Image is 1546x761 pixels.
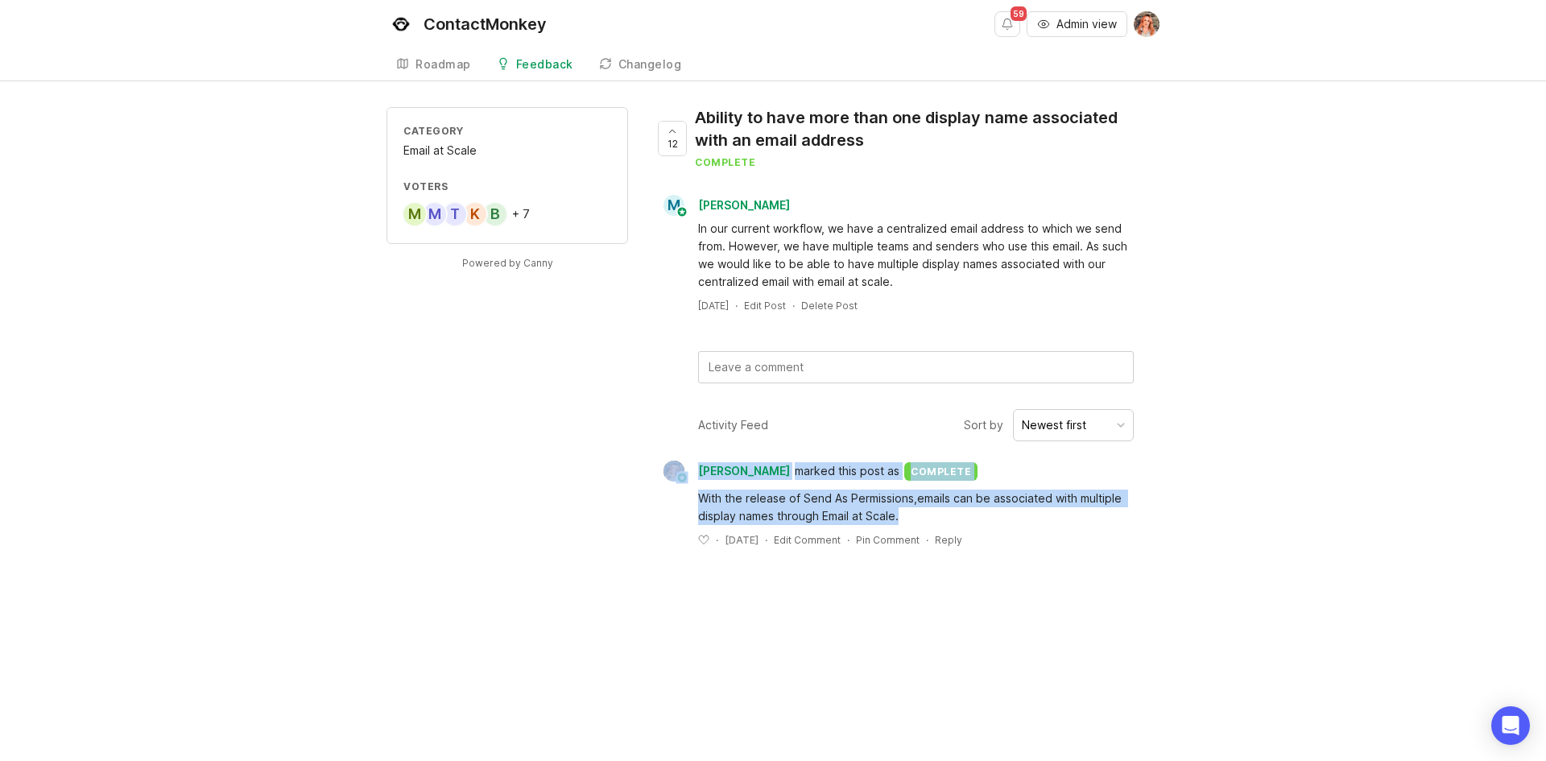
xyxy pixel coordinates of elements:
[422,201,448,227] div: M
[676,472,688,484] img: member badge
[856,533,920,547] div: Pin Comment
[695,106,1147,151] div: Ability to have more than one display name associated with an email address
[659,461,690,482] img: Bronwen W
[698,490,1134,525] div: With the release of Send As Permissions,emails can be associated with multiple display names thro...
[725,534,759,546] time: [DATE]
[403,124,611,138] div: Category
[402,201,428,227] div: M
[964,416,1003,434] span: Sort by
[1056,16,1117,32] span: Admin view
[698,416,768,434] div: Activity Feed
[516,59,573,70] div: Feedback
[698,462,790,480] span: [PERSON_NAME]
[415,59,471,70] div: Roadmap
[589,48,692,81] a: Changelog
[487,48,583,81] a: Feedback
[676,206,688,218] img: member badge
[386,48,481,81] a: Roadmap
[1491,706,1530,745] div: Open Intercom Messenger
[698,299,729,312] a: [DATE]
[795,462,899,480] span: marked this post as
[735,299,738,312] div: ·
[801,299,858,312] div: Delete Post
[926,533,928,547] div: ·
[658,121,687,156] button: 12
[1134,11,1159,37] img: Bronwen W
[424,16,547,32] div: ContactMonkey
[847,533,849,547] div: ·
[403,142,611,159] div: Email at Scale
[462,201,488,227] div: K
[1027,11,1127,37] button: Admin view
[668,137,678,151] span: 12
[994,11,1020,37] button: Notifications
[403,180,611,193] div: Voters
[744,299,786,312] div: Edit Post
[792,299,795,312] div: ·
[663,195,684,216] div: M
[442,201,468,227] div: T
[716,533,718,547] div: ·
[765,533,767,547] div: ·
[460,254,556,272] a: Powered by Canny
[654,461,795,482] a: Bronwen W[PERSON_NAME]
[698,300,729,312] time: [DATE]
[618,59,682,70] div: Changelog
[695,155,1147,169] div: complete
[698,198,790,212] span: [PERSON_NAME]
[1011,6,1027,21] span: 59
[512,209,530,220] div: + 7
[386,10,415,39] img: ContactMonkey logo
[935,533,962,547] div: Reply
[654,195,803,216] a: M[PERSON_NAME]
[904,462,978,481] div: complete
[1022,416,1086,434] div: Newest first
[774,533,841,547] div: Edit Comment
[482,201,508,227] div: B
[698,220,1134,291] div: In our current workflow, we have a centralized email address to which we send from. However, we h...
